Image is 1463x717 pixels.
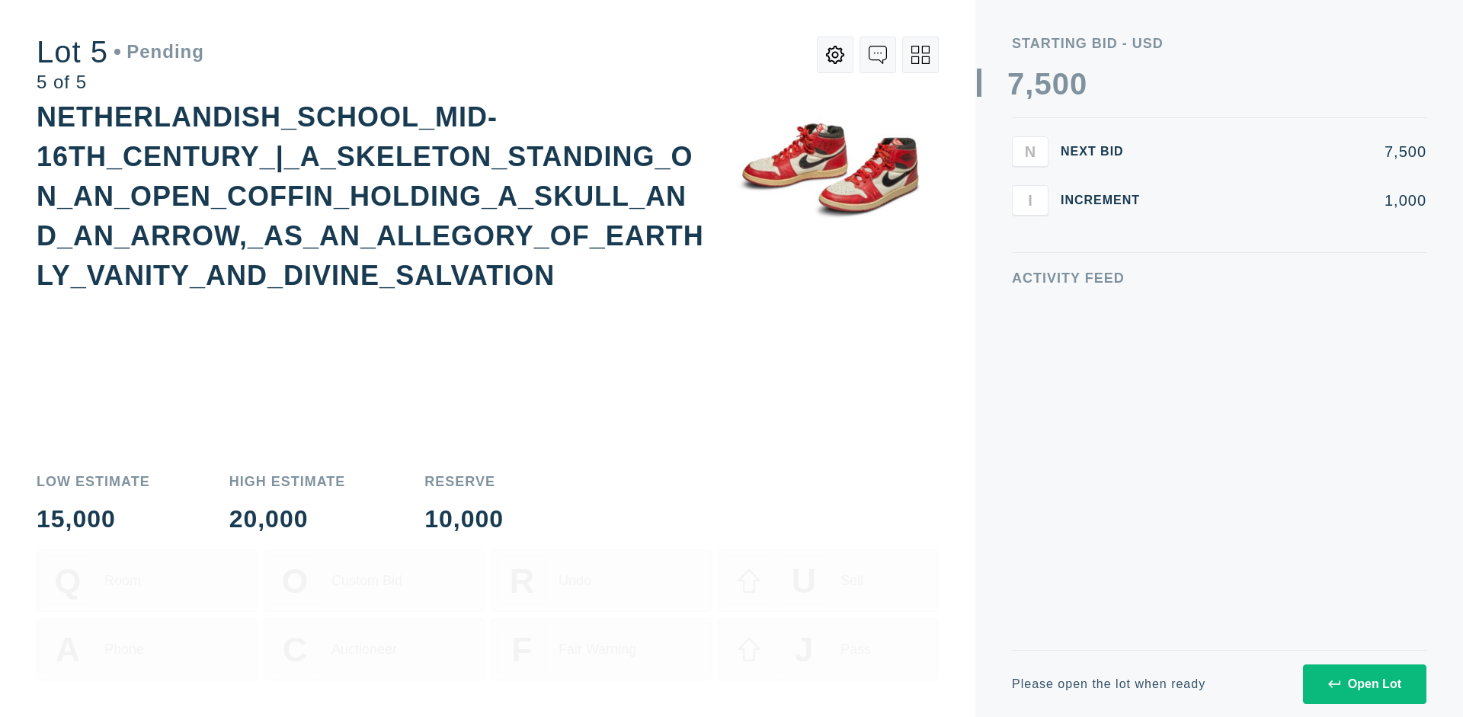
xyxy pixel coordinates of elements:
div: High Estimate [229,475,346,488]
div: 20,000 [229,507,346,531]
span: N [1025,142,1036,160]
div: 10,000 [424,507,504,531]
span: I [1028,191,1032,209]
div: 7 [1007,69,1025,99]
div: 0 [1052,69,1070,99]
div: , [1025,69,1034,373]
div: Increment [1061,194,1152,206]
div: Pending [114,43,204,61]
div: Open Lot [1328,677,1401,691]
div: Low Estimate [37,475,150,488]
button: Open Lot [1303,664,1426,704]
button: N [1012,136,1048,167]
div: Lot 5 [37,37,204,67]
button: I [1012,185,1048,216]
div: 7,500 [1164,144,1426,159]
div: 1,000 [1164,193,1426,208]
div: 5 of 5 [37,73,204,91]
div: NETHERLANDISH_SCHOOL_MID-16TH_CENTURY_|_A_SKELETON_STANDING_ON_AN_OPEN_COFFIN_HOLDING_A_SKULL_AND... [37,101,704,291]
div: Starting Bid - USD [1012,37,1426,50]
div: 15,000 [37,507,150,531]
div: Reserve [424,475,504,488]
div: Next Bid [1061,146,1152,158]
div: Activity Feed [1012,271,1426,285]
div: 0 [1070,69,1087,99]
div: Please open the lot when ready [1012,678,1205,690]
div: 5 [1034,69,1052,99]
